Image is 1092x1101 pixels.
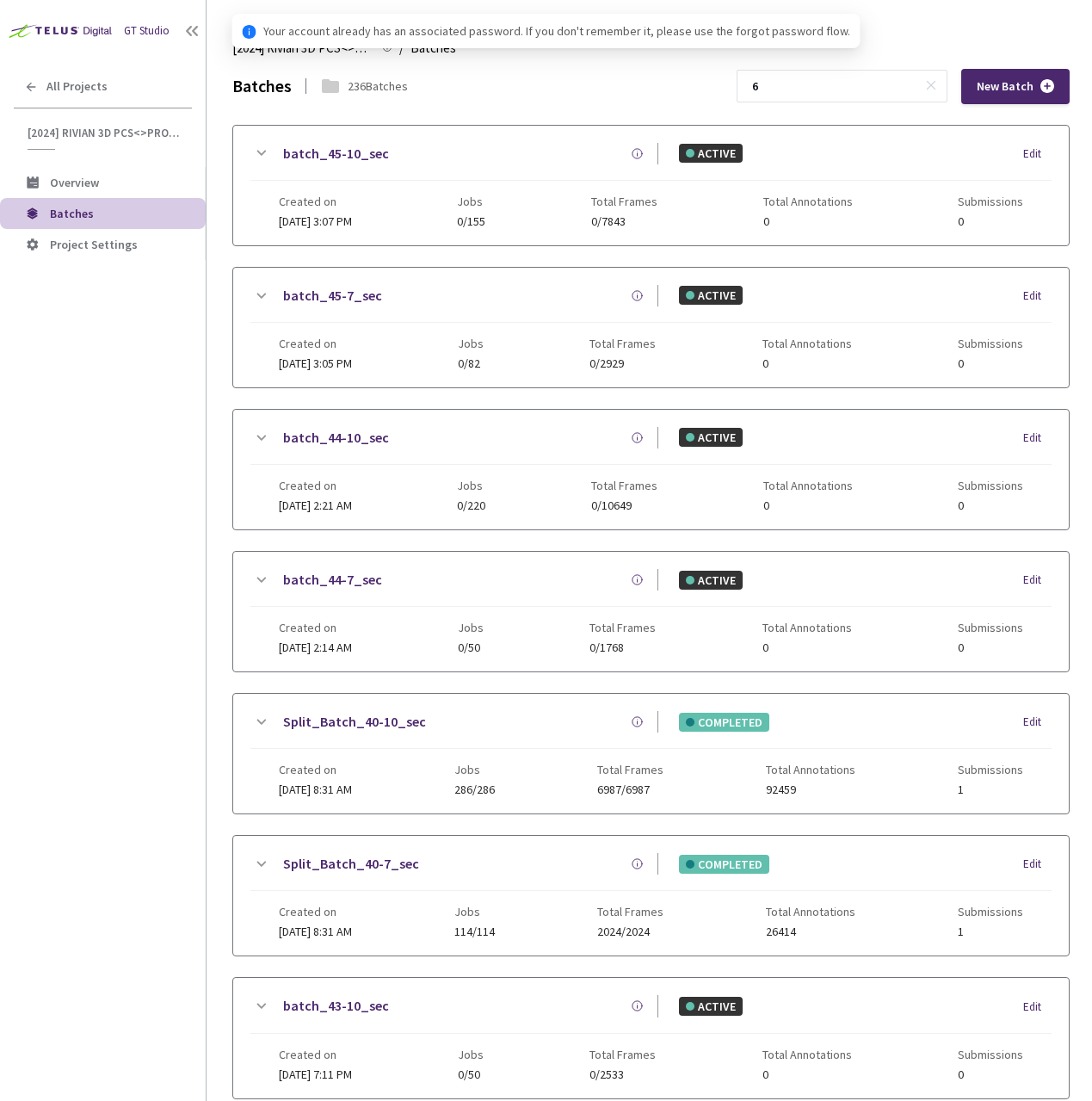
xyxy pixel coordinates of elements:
div: ACTIVE [679,428,743,447]
input: Search [742,71,925,102]
span: [2024] Rivian 3D PCS<>Production [28,126,182,140]
span: 0 [958,641,1023,654]
span: 0/50 [458,641,484,654]
span: 0/155 [457,215,485,228]
span: [2024] Rivian 3D PCS<>Production [232,38,372,59]
span: Your account already has an associated password. If you don't remember it, please use the forgot ... [263,22,850,40]
span: 92459 [766,783,855,796]
a: batch_43-10_sec [283,995,389,1017]
span: Submissions [958,905,1023,919]
span: Total Frames [589,621,656,634]
div: batch_44-7_secACTIVEEditCreated on[DATE] 2:14 AMJobs0/50Total Frames0/1768Total Annotations0Submi... [233,552,1069,671]
div: 236 Batches [348,77,408,96]
span: Created on [279,621,352,634]
span: Submissions [958,337,1023,350]
span: 0/220 [457,499,485,512]
span: Submissions [958,195,1023,208]
span: 6987/6987 [597,783,663,796]
span: 26414 [766,925,855,938]
span: 0/82 [458,357,484,370]
span: Jobs [454,905,495,919]
a: Split_Batch_40-7_sec [283,853,419,875]
span: Submissions [958,1048,1023,1061]
div: Edit [1023,145,1052,163]
div: Edit [1023,856,1052,873]
div: Batches [232,72,292,99]
span: Total Annotations [766,763,855,776]
span: Jobs [458,621,484,634]
span: Total Frames [597,905,663,919]
span: 0 [958,357,1023,370]
span: [DATE] 7:11 PM [279,1067,352,1082]
span: All Projects [46,79,108,94]
div: Split_Batch_40-7_secCOMPLETEDEditCreated on[DATE] 8:31 AMJobs114/114Total Frames2024/2024Total An... [233,836,1069,956]
span: Submissions [958,479,1023,492]
span: Total Annotations [766,905,855,919]
div: Split_Batch_40-10_secCOMPLETEDEditCreated on[DATE] 8:31 AMJobs286/286Total Frames6987/6987Total A... [233,694,1069,813]
span: Total Annotations [762,337,852,350]
span: 0 [762,641,852,654]
div: COMPLETED [679,713,769,732]
span: 0 [762,1068,852,1081]
span: [DATE] 3:05 PM [279,356,352,371]
a: batch_45-10_sec [283,143,389,164]
span: Total Frames [589,1048,656,1061]
a: batch_45-7_sec [283,285,382,306]
span: info-circle [243,25,256,39]
span: [DATE] 8:31 AM [279,924,352,939]
span: 1 [958,783,1023,796]
a: Split_Batch_40-10_sec [283,711,426,733]
div: Edit [1023,999,1052,1016]
span: Submissions [958,621,1023,634]
span: Project Settings [50,237,138,252]
div: batch_45-10_secACTIVEEditCreated on[DATE] 3:07 PMJobs0/155Total Frames0/7843Total Annotations0Sub... [233,126,1069,245]
span: Created on [279,763,352,776]
span: 0/10649 [591,499,657,512]
div: Edit [1023,572,1052,589]
span: Jobs [457,479,485,492]
span: 0/2533 [589,1068,656,1081]
span: 0 [958,1068,1023,1081]
span: 0 [762,357,852,370]
span: [DATE] 8:31 AM [279,782,352,797]
span: [DATE] 2:14 AM [279,640,352,655]
span: Total Annotations [762,1048,852,1061]
span: Total Frames [597,763,663,776]
div: batch_45-7_secACTIVEEditCreated on[DATE] 3:05 PMJobs0/82Total Frames0/2929Total Annotations0Submi... [233,268,1069,387]
span: Batches [50,206,94,221]
div: Edit [1023,288,1052,305]
a: batch_44-7_sec [283,569,382,591]
span: 0 [958,499,1023,512]
span: 2024/2024 [597,925,663,938]
span: Total Frames [591,195,657,208]
span: [DATE] 3:07 PM [279,213,352,229]
span: 114/114 [454,925,495,938]
span: 0/1768 [589,641,656,654]
span: 0 [958,215,1023,228]
span: 0 [763,215,853,228]
span: Created on [279,337,352,350]
div: Edit [1023,430,1052,447]
div: ACTIVE [679,144,743,163]
span: Jobs [458,1048,484,1061]
span: Created on [279,479,352,492]
span: Created on [279,1048,352,1061]
span: Total Annotations [763,479,853,492]
span: Total Frames [589,337,656,350]
div: Edit [1023,714,1052,731]
span: 286/286 [454,783,495,796]
span: Total Frames [591,479,657,492]
span: 0/7843 [591,215,657,228]
span: Created on [279,905,352,919]
div: GT Studio [124,22,170,40]
span: Created on [279,195,352,208]
a: batch_44-10_sec [283,427,389,448]
span: Total Annotations [762,621,852,634]
span: Jobs [454,763,495,776]
span: Overview [50,175,99,190]
span: 0/50 [458,1068,484,1081]
span: New Batch [977,79,1033,94]
span: 1 [958,925,1023,938]
span: 0 [763,499,853,512]
div: batch_43-10_secACTIVEEditCreated on[DATE] 7:11 PMJobs0/50Total Frames0/2533Total Annotations0Subm... [233,978,1069,1098]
